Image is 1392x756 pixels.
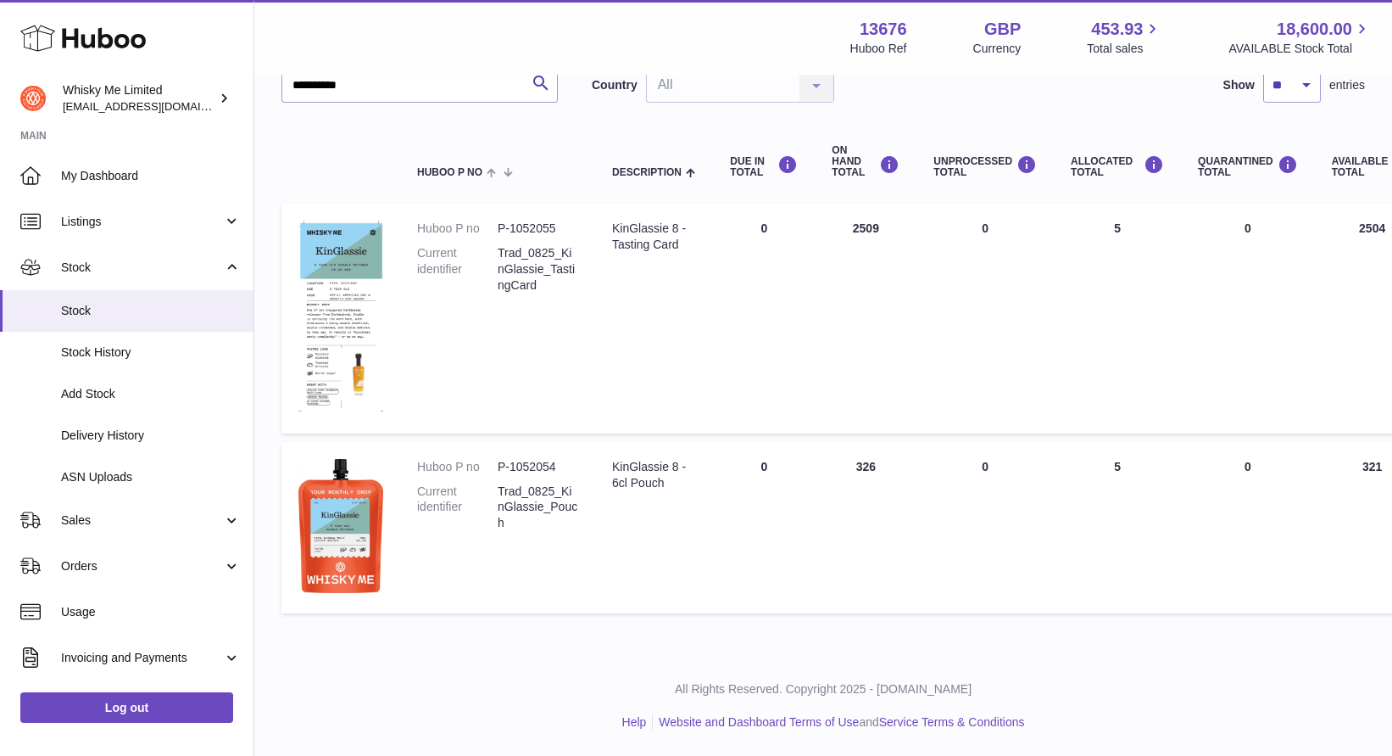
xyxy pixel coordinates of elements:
dt: Current identifier [417,484,498,532]
span: Stock [61,260,223,276]
span: Stock [61,303,241,319]
span: 0 [1244,460,1251,473]
span: 0 [1244,221,1251,235]
img: orders@whiskyshop.com [20,86,46,111]
span: Add Stock [61,386,241,402]
dd: P-1052055 [498,221,578,237]
span: Invoicing and Payments [61,650,223,666]
div: Whisky Me Limited [63,82,215,115]
div: KinGlassie 8 - 6cl Pouch [612,459,696,491]
td: 0 [916,204,1054,434]
span: entries [1329,77,1365,93]
img: product image [298,459,383,593]
dt: Huboo P no [417,221,498,237]
dt: Huboo P no [417,459,498,475]
dd: P-1052054 [498,459,578,475]
div: Huboo Ref [850,41,907,57]
span: 18,600.00 [1277,18,1352,41]
span: Huboo P no [417,167,482,178]
p: All Rights Reserved. Copyright 2025 - [DOMAIN_NAME] [268,681,1378,697]
td: 0 [916,442,1054,614]
td: 2509 [815,204,916,434]
span: [EMAIL_ADDRESS][DOMAIN_NAME] [63,99,249,113]
span: Usage [61,604,241,620]
div: KinGlassie 8 - Tasting Card [612,221,696,253]
a: 453.93 Total sales [1087,18,1162,57]
div: QUARANTINED Total [1198,155,1298,178]
span: ASN Uploads [61,469,241,485]
li: and [653,714,1024,731]
span: Orders [61,558,223,574]
span: Delivery History [61,428,241,444]
dd: Trad_0825_KinGlassie_TastingCard [498,245,578,294]
span: AVAILABLE Stock Total [1228,41,1372,57]
td: 5 [1054,442,1181,614]
strong: GBP [984,18,1021,41]
label: Show [1223,77,1255,93]
div: DUE IN TOTAL [730,155,798,178]
label: Country [592,77,638,93]
span: Stock History [61,344,241,361]
a: 18,600.00 AVAILABLE Stock Total [1228,18,1372,57]
strong: 13676 [860,18,907,41]
td: 5 [1054,204,1181,434]
a: Log out [20,692,233,723]
a: Service Terms & Conditions [879,715,1025,729]
td: 326 [815,442,916,614]
div: ON HAND Total [832,145,899,179]
span: Description [612,167,682,178]
span: Total sales [1087,41,1162,57]
a: Help [622,715,647,729]
div: UNPROCESSED Total [933,155,1037,178]
span: Listings [61,214,223,230]
td: 0 [713,204,815,434]
td: 0 [713,442,815,614]
dt: Current identifier [417,245,498,294]
a: Website and Dashboard Terms of Use [659,715,859,729]
dd: Trad_0825_KinGlassie_Pouch [498,484,578,532]
div: Currency [973,41,1022,57]
img: product image [298,221,383,412]
span: 453.93 [1091,18,1143,41]
div: ALLOCATED Total [1071,155,1164,178]
span: My Dashboard [61,168,241,184]
span: Sales [61,512,223,529]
